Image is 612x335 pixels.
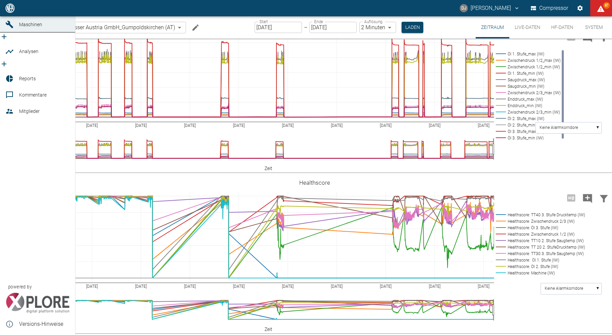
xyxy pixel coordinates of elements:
[545,286,583,291] text: Keine Alarmkorridore
[309,22,357,33] input: DD.MM.YYYY
[19,320,70,328] span: Versions-Hinweise
[459,2,521,14] button: david.jasper@nea-x.de
[189,21,202,34] button: Machine bearbeiten
[5,293,70,313] img: Xplore Logo
[529,2,570,14] button: Compressor
[304,23,307,31] p: –
[603,2,610,9] span: 87
[8,284,32,290] span: powered by
[19,22,42,27] span: Maschinen
[540,125,578,130] text: Keine Alarmkorridore
[574,2,586,14] button: Einstellungen
[476,16,509,38] button: Zeitraum
[579,16,609,38] button: System
[255,22,302,33] input: DD.MM.YYYY
[460,4,468,12] div: DJ
[579,189,596,207] button: Kommentar hinzufügen
[259,19,268,24] label: Start
[359,22,396,33] div: 2 Minuten
[402,22,423,33] button: Laden
[19,49,38,54] span: Analysen
[19,92,47,98] span: Kommentare
[563,194,579,201] span: Hohe Auflösung nur für Zeiträume von <3 Tagen verfügbar
[5,3,15,13] img: logo
[509,16,546,38] button: Live-Daten
[19,76,36,81] span: Reports
[364,19,382,24] label: Auflösung
[546,16,579,38] button: HF-Daten
[25,23,175,32] a: 04.2115_V8_Messer Austria GmbH_Gumpoldskirchen (AT)
[19,108,40,114] span: Mitglieder
[314,19,323,24] label: Ende
[36,23,175,31] span: 04.2115_V8_Messer Austria GmbH_Gumpoldskirchen (AT)
[596,189,612,207] button: Daten filtern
